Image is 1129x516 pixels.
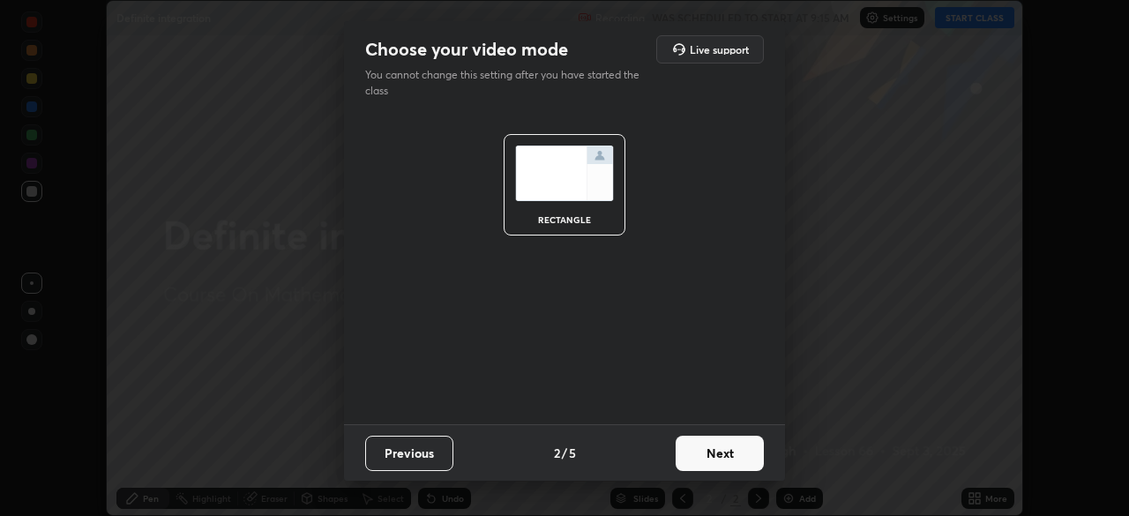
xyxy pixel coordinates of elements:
[365,67,651,99] p: You cannot change this setting after you have started the class
[365,436,453,471] button: Previous
[365,38,568,61] h2: Choose your video mode
[690,44,749,55] h5: Live support
[562,444,567,462] h4: /
[554,444,560,462] h4: 2
[569,444,576,462] h4: 5
[529,215,600,224] div: rectangle
[515,146,614,201] img: normalScreenIcon.ae25ed63.svg
[676,436,764,471] button: Next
